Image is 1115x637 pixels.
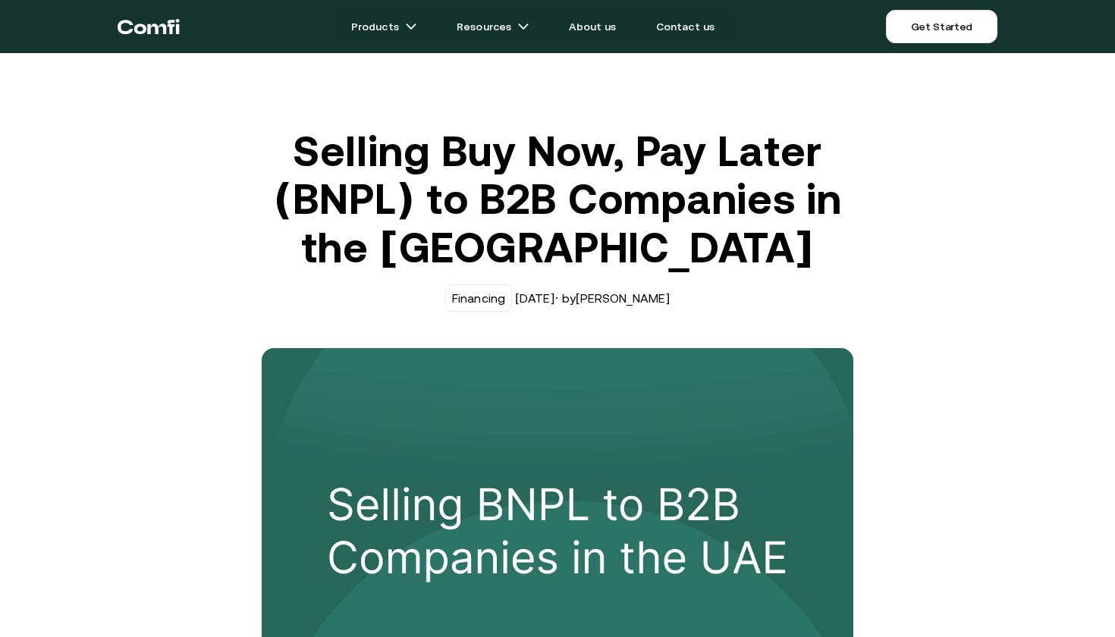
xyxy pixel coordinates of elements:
div: [DATE] · by [PERSON_NAME] [262,284,853,312]
a: Return to the top of the Comfi home page [118,4,180,49]
a: Productsarrow icons [333,11,435,42]
a: About us [551,11,634,42]
div: Financing [452,291,505,305]
a: Get Started [886,10,997,43]
a: Contact us [638,11,733,42]
a: Resourcesarrow icons [438,11,548,42]
h1: Selling Buy Now, Pay Later (BNPL) to B2B Companies in the [GEOGRAPHIC_DATA] [262,127,853,272]
img: arrow icons [517,20,529,33]
img: arrow icons [405,20,417,33]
